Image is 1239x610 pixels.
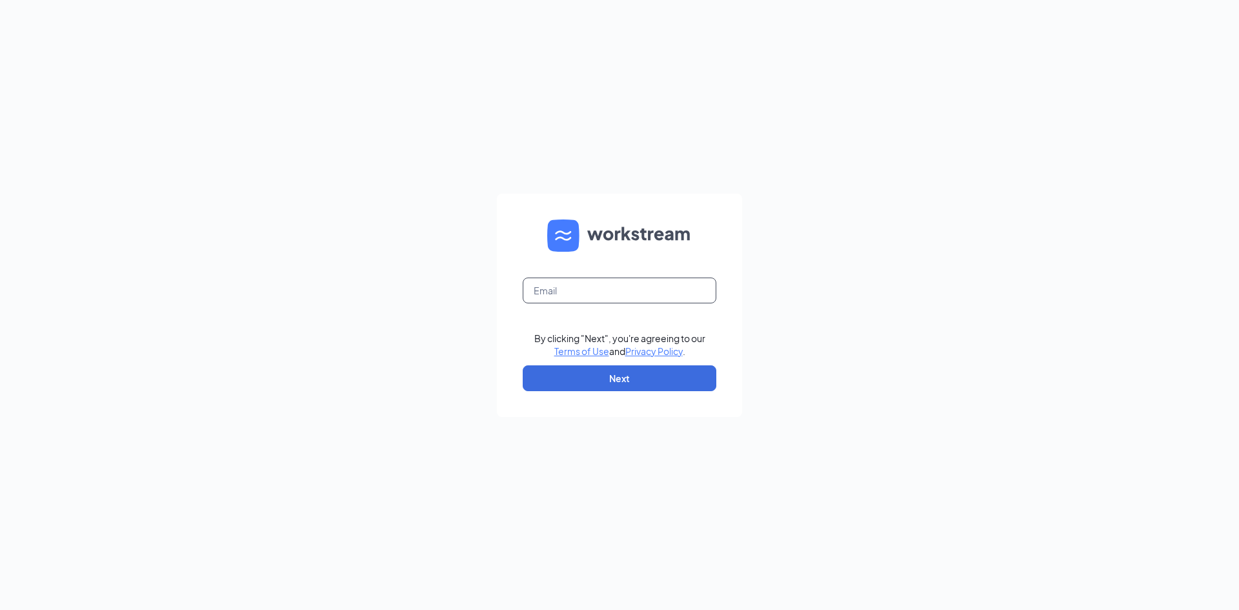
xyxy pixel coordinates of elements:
[523,365,716,391] button: Next
[625,345,683,357] a: Privacy Policy
[554,345,609,357] a: Terms of Use
[523,278,716,303] input: Email
[534,332,705,358] div: By clicking "Next", you're agreeing to our and .
[547,219,692,252] img: WS logo and Workstream text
